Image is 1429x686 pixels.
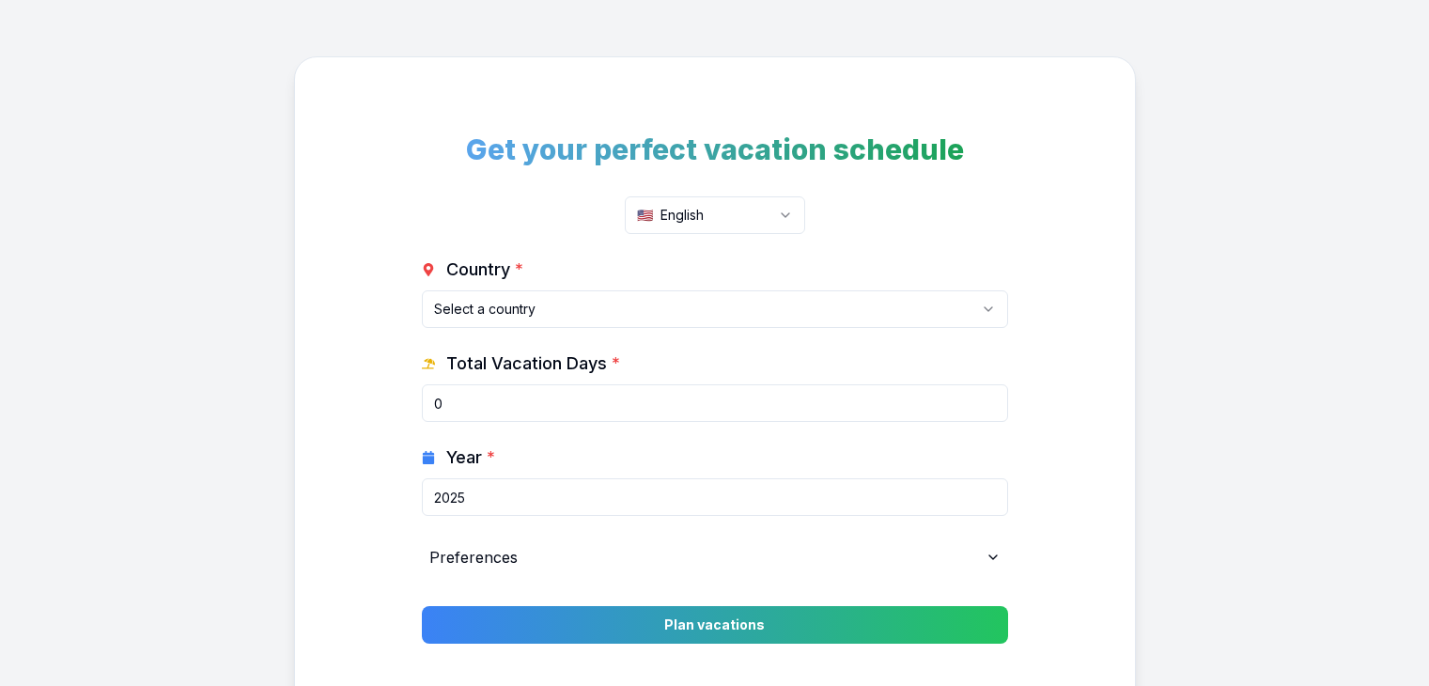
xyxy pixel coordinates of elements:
span: Year [446,444,495,471]
span: Total Vacation Days [446,351,620,377]
button: Plan vacations [422,606,1008,644]
h1: Get your perfect vacation schedule [422,133,1008,166]
span: Preferences [429,546,518,569]
span: Country [446,257,523,283]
